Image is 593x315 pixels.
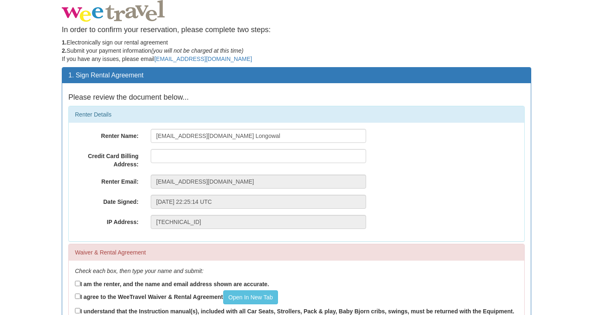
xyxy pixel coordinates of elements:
a: [EMAIL_ADDRESS][DOMAIN_NAME] [154,56,252,62]
label: IP Address: [69,215,145,226]
h3: 1. Sign Rental Agreement [68,72,525,79]
h4: In order to confirm your reservation, please complete two steps: [62,26,531,34]
em: (you will not be charged at this time) [151,47,243,54]
label: I agree to the WeeTravel Waiver & Rental Agreement [75,290,278,304]
a: Open In New Tab [223,290,278,304]
p: Electronically sign our rental agreement Submit your payment information If you have any issues, ... [62,38,531,63]
input: I agree to the WeeTravel Waiver & Rental AgreementOpen In New Tab [75,294,80,299]
em: Check each box, then type your name and submit: [75,268,203,274]
label: Renter Email: [69,175,145,186]
div: Waiver & Rental Agreement [69,244,524,261]
label: Date Signed: [69,195,145,206]
div: Renter Details [69,106,524,123]
label: Renter Name: [69,129,145,140]
strong: 1. [62,39,67,46]
input: I am the renter, and the name and email address shown are accurate. [75,281,80,286]
label: I am the renter, and the name and email address shown are accurate. [75,279,269,288]
strong: 2. [62,47,67,54]
h4: Please review the document below... [68,93,525,102]
label: Credit Card Billing Address: [69,149,145,168]
input: I understand that the Instruction manual(s), included with all Car Seats, Strollers, Pack & play,... [75,308,80,313]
